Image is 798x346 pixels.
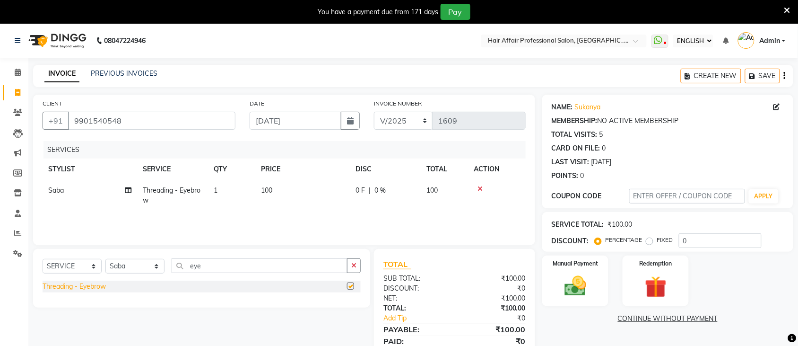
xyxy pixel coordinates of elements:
div: ₹100.00 [454,324,533,335]
div: COUPON CODE [552,191,629,201]
img: _cash.svg [558,274,593,299]
th: ACTION [468,159,526,180]
button: SAVE [745,69,780,83]
label: Manual Payment [553,259,598,268]
input: SEARCH BY NAME/MOBILE/EMAIL/CODE [68,112,235,130]
div: TOTAL: [376,303,455,313]
span: Admin [759,36,780,46]
th: SERVICE [137,159,208,180]
span: Threading - Eyebrow [143,186,200,204]
div: You have a payment due from 171 days [318,7,439,17]
span: 1 [214,186,217,195]
a: CONTINUE WITHOUT PAYMENT [544,314,791,324]
a: INVOICE [44,65,79,82]
div: 5 [599,130,603,140]
label: FIXED [657,236,673,244]
th: STYLIST [43,159,137,180]
img: _gift.svg [638,274,674,301]
label: Redemption [640,259,672,268]
div: ₹0 [454,284,533,293]
a: PREVIOUS INVOICES [91,69,157,78]
a: Sukanya [575,102,601,112]
th: PRICE [255,159,350,180]
a: Add Tip [376,313,468,323]
button: Pay [441,4,470,20]
div: 0 [581,171,584,181]
input: ENTER OFFER / COUPON CODE [629,189,745,204]
div: SERVICE TOTAL: [552,220,604,230]
label: DATE [250,99,264,108]
span: Saba [48,186,64,195]
div: SUB TOTAL: [376,274,455,284]
div: DISCOUNT: [376,284,455,293]
div: 0 [602,143,606,153]
div: MEMBERSHIP: [552,116,598,126]
button: APPLY [749,189,779,204]
div: PAYABLE: [376,324,455,335]
th: DISC [350,159,421,180]
th: TOTAL [421,159,468,180]
span: 0 % [374,186,386,195]
img: logo [24,27,89,54]
div: ₹100.00 [608,220,633,230]
div: ₹0 [468,313,533,323]
div: ₹100.00 [454,303,533,313]
div: NET: [376,293,455,303]
div: SERVICES [43,141,533,159]
div: [DATE] [591,157,612,167]
input: Search or Scan [172,258,347,273]
div: ₹100.00 [454,274,533,284]
img: Admin [738,32,755,49]
label: PERCENTAGE [606,236,642,244]
button: CREATE NEW [681,69,741,83]
span: 100 [426,186,438,195]
span: 100 [261,186,272,195]
div: TOTAL VISITS: [552,130,598,140]
div: NAME: [552,102,573,112]
div: DISCOUNT: [552,236,589,246]
span: TOTAL [383,259,411,269]
button: +91 [43,112,69,130]
b: 08047224946 [104,27,146,54]
span: 0 F [356,186,365,195]
label: CLIENT [43,99,62,108]
span: | [369,186,371,195]
div: POINTS: [552,171,579,181]
div: CARD ON FILE: [552,143,600,153]
div: Threading - Eyebrow [43,282,106,292]
div: ₹100.00 [454,293,533,303]
label: INVOICE NUMBER [374,99,422,108]
th: QTY [208,159,255,180]
div: LAST VISIT: [552,157,590,167]
div: NO ACTIVE MEMBERSHIP [552,116,784,126]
